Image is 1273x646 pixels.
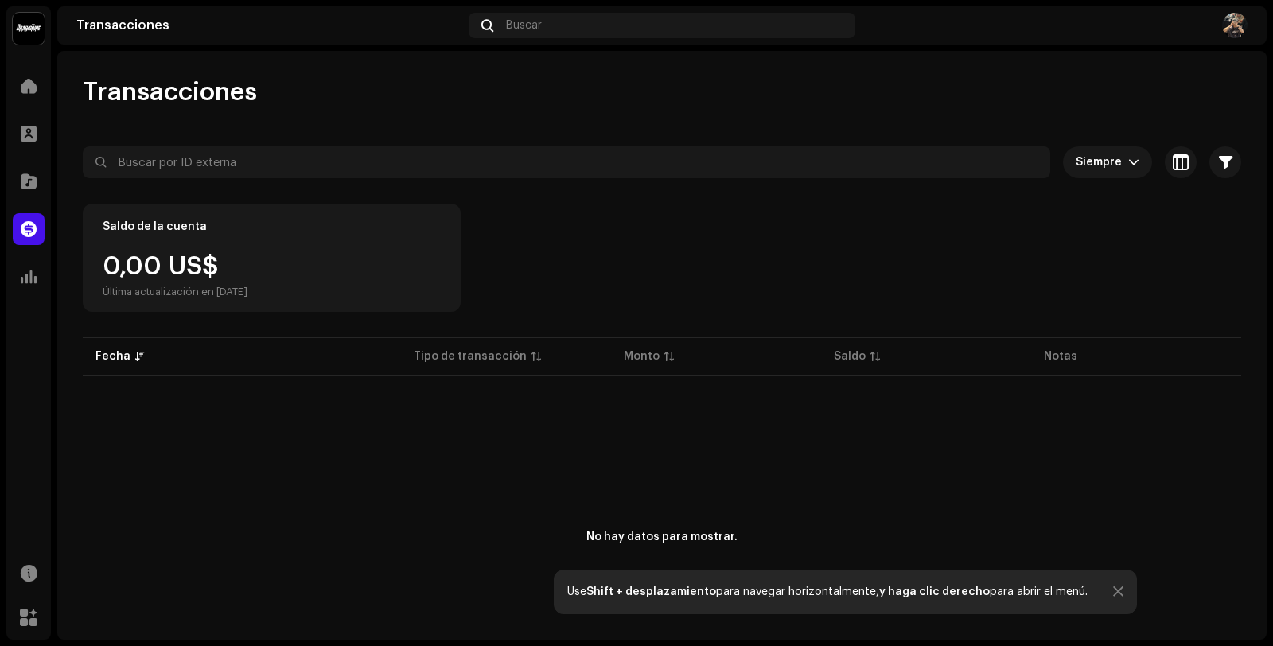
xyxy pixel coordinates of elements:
div: Saldo de la cuenta [103,220,207,233]
input: Buscar por ID externa [83,146,1050,178]
div: Use para navegar horizontalmente, para abrir el menú. [567,586,1088,598]
img: 20518417-49b0-47a5-abc6-5ba73e120382 [1222,13,1248,38]
span: Buscar [506,19,542,32]
div: Transacciones [76,19,462,32]
span: Transacciones [83,76,257,108]
div: Última actualización en [DATE] [103,286,247,298]
strong: Shift + desplazamiento [586,586,716,597]
div: No hay datos para mostrar. [586,529,738,546]
span: Siempre [1076,146,1128,178]
strong: y haga clic derecho [879,586,990,597]
img: 10370c6a-d0e2-4592-b8a2-38f444b0ca44 [13,13,45,45]
div: dropdown trigger [1128,146,1139,178]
